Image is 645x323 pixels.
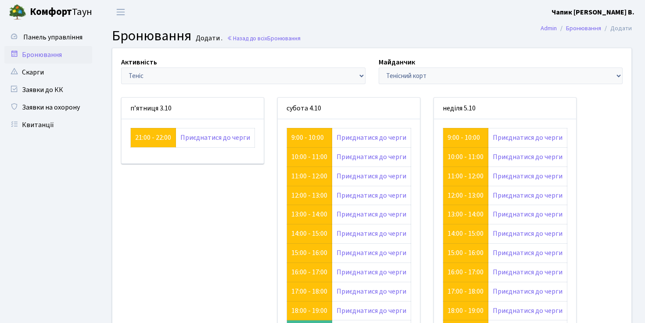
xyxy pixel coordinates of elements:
a: Приєднатися до черги [337,171,406,181]
a: Приєднатися до черги [493,133,563,142]
span: Бронювання [112,26,191,46]
div: субота 4.10 [278,98,420,119]
a: 12:00 - 13:00 [291,191,327,200]
a: 15:00 - 16:00 [291,248,327,258]
a: Заявки на охорону [4,99,92,116]
a: Приєднатися до черги [493,306,563,316]
span: Таун [30,5,92,20]
div: п’ятниця 3.10 [122,98,264,119]
a: Бронювання [566,24,601,33]
a: Приєднатися до черги [337,133,406,142]
a: 18:00 - 19:00 [448,306,484,316]
a: Приєднатися до черги [337,191,406,200]
a: 11:00 - 12:00 [291,171,327,181]
a: 21:00 - 22:00 [135,133,171,142]
b: Комфорт [30,5,72,19]
b: Чапик [PERSON_NAME] В. [552,7,634,17]
a: 13:00 - 14:00 [448,209,484,219]
a: Квитанції [4,116,92,134]
a: Чапик [PERSON_NAME] В. [552,7,634,18]
a: 17:00 - 18:00 [448,287,484,296]
a: Приєднатися до черги [493,248,563,258]
span: Бронювання [267,34,301,43]
a: 12:00 - 13:00 [448,191,484,200]
a: Приєднатися до черги [493,152,563,162]
a: 11:00 - 12:00 [448,171,484,181]
label: Майданчик [379,57,415,67]
a: Приєднатися до черги [337,209,406,219]
a: 9:00 - 10:00 [291,133,324,142]
a: 15:00 - 16:00 [448,248,484,258]
a: Заявки до КК [4,81,92,99]
a: Приєднатися до черги [337,267,406,277]
label: Активність [121,57,157,67]
a: Скарги [4,64,92,81]
a: Приєднатися до черги [493,171,563,181]
a: 13:00 - 14:00 [291,209,327,219]
a: Приєднатися до черги [337,229,406,238]
a: Панель управління [4,28,92,46]
a: Приєднатися до черги [337,287,406,296]
a: 16:00 - 17:00 [448,267,484,277]
a: 9:00 - 10:00 [448,133,480,142]
a: 10:00 - 11:00 [291,152,327,162]
a: Приєднатися до черги [493,287,563,296]
div: неділя 5.10 [434,98,576,119]
a: 18:00 - 19:00 [291,306,327,316]
a: 10:00 - 11:00 [448,152,484,162]
a: Admin [541,24,557,33]
nav: breadcrumb [527,19,645,38]
img: logo.png [9,4,26,21]
a: Приєднатися до черги [337,306,406,316]
li: Додати [601,24,632,33]
a: 16:00 - 17:00 [291,267,327,277]
span: Панель управління [23,32,82,42]
a: Приєднатися до черги [493,229,563,238]
a: Назад до всіхБронювання [227,34,301,43]
a: Приєднатися до черги [337,152,406,162]
a: 14:00 - 15:00 [448,229,484,238]
a: Приєднатися до черги [337,248,406,258]
button: Переключити навігацію [110,5,132,19]
a: 17:00 - 18:00 [291,287,327,296]
a: Приєднатися до черги [493,209,563,219]
a: Приєднатися до черги [493,191,563,200]
a: Приєднатися до черги [180,133,250,142]
small: Додати . [194,34,222,43]
a: 14:00 - 15:00 [291,229,327,238]
a: Бронювання [4,46,92,64]
a: Приєднатися до черги [493,267,563,277]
